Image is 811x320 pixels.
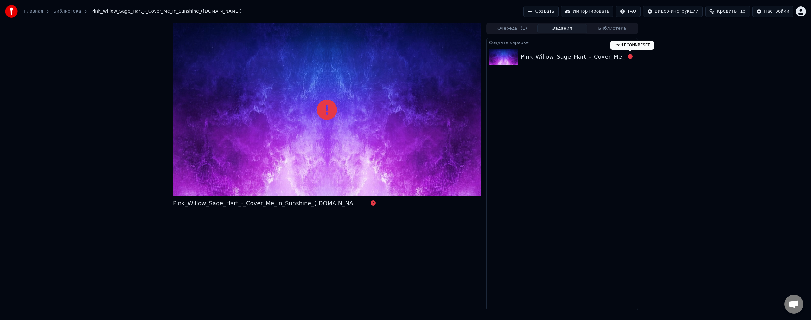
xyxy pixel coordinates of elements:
span: Pink_Willow_Sage_Hart_-_Cover_Me_In_Sunshine_([DOMAIN_NAME]) [91,8,241,15]
span: 15 [740,8,746,15]
div: Настройки [764,8,789,15]
button: FAQ [616,6,640,17]
button: Задания [537,24,587,33]
img: youka [5,5,18,18]
a: Библиотека [53,8,81,15]
div: Открытый чат [784,295,803,314]
div: Pink_Willow_Sage_Hart_-_Cover_Me_In_Sunshine_([DOMAIN_NAME]) [173,199,363,208]
button: Кредиты15 [705,6,750,17]
button: Библиотека [587,24,637,33]
div: Pink_Willow_Sage_Hart_-_Cover_Me_In_Sunshine_([DOMAIN_NAME]) [521,52,714,61]
div: read ECONNRESET [610,41,654,50]
nav: breadcrumb [24,8,242,15]
button: Создать [523,6,558,17]
button: Очередь [487,24,537,33]
a: Главная [24,8,43,15]
button: Настройки [752,6,793,17]
span: ( 1 ) [520,25,527,32]
span: Кредиты [717,8,738,15]
button: Видео-инструкции [643,6,703,17]
div: Создать караоке [487,38,638,46]
button: Импортировать [561,6,614,17]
